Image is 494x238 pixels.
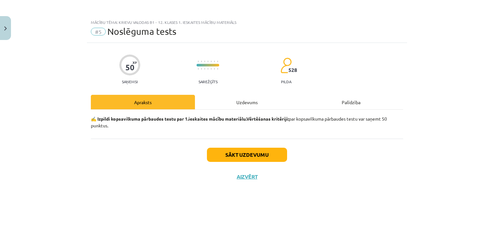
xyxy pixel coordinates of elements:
img: icon-short-line-57e1e144782c952c97e751825c79c345078a6d821885a25fce030b3d8c18986b.svg [201,68,202,70]
img: icon-short-line-57e1e144782c952c97e751825c79c345078a6d821885a25fce030b3d8c18986b.svg [214,68,215,70]
span: XP [133,61,137,64]
strong: Vērtēšanas kritēriji: [246,116,289,122]
img: students-c634bb4e5e11cddfef0936a35e636f08e4e9abd3cc4e673bd6f9a4125e45ecb1.svg [280,57,292,74]
button: Sākt uzdevumu [207,148,287,162]
img: icon-short-line-57e1e144782c952c97e751825c79c345078a6d821885a25fce030b3d8c18986b.svg [201,61,202,62]
p: par kopsavilkuma pārbaudes testu var saņemt 50 punktus. [91,115,403,129]
div: Palīdzība [299,95,403,109]
p: Sarežģīts [199,79,218,84]
img: icon-short-line-57e1e144782c952c97e751825c79c345078a6d821885a25fce030b3d8c18986b.svg [204,61,205,62]
b: ✍️ Izpildi kopsavilkuma pārbaudes testu par 1.ieskaites mācību materiālu. [91,116,246,122]
img: icon-short-line-57e1e144782c952c97e751825c79c345078a6d821885a25fce030b3d8c18986b.svg [214,61,215,62]
p: pilda [281,79,291,84]
img: icon-short-line-57e1e144782c952c97e751825c79c345078a6d821885a25fce030b3d8c18986b.svg [217,61,218,62]
div: 50 [125,63,134,72]
p: Saņemsi [119,79,140,84]
span: #5 [91,28,106,35]
span: 528 [288,67,297,73]
img: icon-short-line-57e1e144782c952c97e751825c79c345078a6d821885a25fce030b3d8c18986b.svg [217,68,218,70]
span: Noslēguma tests [107,26,176,37]
img: icon-short-line-57e1e144782c952c97e751825c79c345078a6d821885a25fce030b3d8c18986b.svg [208,68,208,70]
img: icon-close-lesson-0947bae3869378f0d4975bcd49f059093ad1ed9edebbc8119c70593378902aed.svg [4,26,7,31]
button: Aizvērt [235,174,259,180]
div: Apraksts [91,95,195,109]
img: icon-short-line-57e1e144782c952c97e751825c79c345078a6d821885a25fce030b3d8c18986b.svg [208,61,208,62]
div: Uzdevums [195,95,299,109]
img: icon-short-line-57e1e144782c952c97e751825c79c345078a6d821885a25fce030b3d8c18986b.svg [204,68,205,70]
div: Mācību tēma: Krievu valodas b1 - 12. klases 1. ieskaites mācību materiāls [91,20,403,25]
